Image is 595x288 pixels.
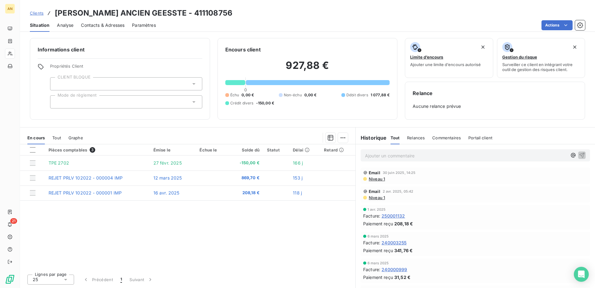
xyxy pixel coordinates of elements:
[267,147,285,152] div: Statut
[27,135,45,140] span: En cours
[284,92,302,98] span: Non-échu
[244,87,247,92] span: 0
[10,218,17,224] span: 21
[55,81,60,87] input: Ajouter une valeur
[57,22,73,28] span: Analyse
[405,38,493,78] button: Limite d’encoursAjouter une limite d’encours autorisé
[382,266,407,273] span: 240000999
[232,175,259,181] span: 869,70 €
[79,273,117,286] button: Précédent
[225,59,390,78] h2: 927,88 €
[90,147,95,153] span: 3
[293,160,303,166] span: 166 j
[502,55,537,60] span: Gestion du risque
[413,89,577,97] h6: Relance
[81,22,124,28] span: Contacts & Adresses
[225,46,261,53] h6: Encours client
[432,135,461,140] span: Commentaires
[38,46,202,53] h6: Informations client
[363,239,380,246] span: Facture :
[230,100,254,106] span: Crédit divers
[394,220,413,227] span: 208,18 €
[68,135,83,140] span: Graphe
[368,195,385,200] span: Niveau 1
[368,176,385,181] span: Niveau 1
[369,189,380,194] span: Email
[30,22,49,28] span: Situation
[391,135,400,140] span: Tout
[369,170,380,175] span: Email
[346,92,368,98] span: Débit divers
[232,190,259,196] span: 208,18 €
[541,20,573,30] button: Actions
[383,171,416,175] span: 30 juin 2025, 14:25
[30,11,44,16] span: Clients
[153,147,192,152] div: Émise le
[293,190,302,195] span: 118 j
[117,273,126,286] button: 1
[356,134,387,142] h6: Historique
[407,135,425,140] span: Relances
[502,62,580,72] span: Surveiller ce client en intégrant votre outil de gestion des risques client.
[256,100,274,106] span: -150,00 €
[126,273,157,286] button: Suivant
[55,7,232,19] h3: [PERSON_NAME] ANCIEN GEESSTE - 411108756
[293,147,316,152] div: Délai
[368,261,389,265] span: 6 mars 2025
[363,220,393,227] span: Paiement reçu
[30,10,44,16] a: Clients
[468,135,492,140] span: Portail client
[394,247,413,254] span: 341,76 €
[410,55,443,60] span: Limite d’encours
[132,22,156,28] span: Paramètres
[230,92,239,98] span: Échu
[49,175,123,180] span: REJET PRLV 102022 - 000004 IMP
[413,103,577,109] span: Aucune relance prévue
[371,92,390,98] span: 1 077,88 €
[120,276,122,283] span: 1
[49,147,146,153] div: Pièces comptables
[410,62,481,67] span: Ajouter une limite d’encours autorisé
[363,213,380,219] span: Facture :
[497,38,585,78] button: Gestion du risqueSurveiller ce client en intégrant votre outil de gestion des risques client.
[293,175,302,180] span: 153 j
[33,276,38,283] span: 25
[49,160,69,166] span: TPE 2702
[368,208,386,211] span: 1 avr. 2025
[232,160,259,166] span: -150,00 €
[232,147,259,152] div: Solde dû
[382,213,405,219] span: 250001132
[153,160,182,166] span: 27 févr. 2025
[49,190,122,195] span: REJET PRLV 102022 - 000001 IMP
[363,274,393,281] span: Paiement reçu
[394,274,410,281] span: 31,52 €
[368,234,389,238] span: 6 mars 2025
[52,135,61,140] span: Tout
[382,239,406,246] span: 240003255
[5,274,15,284] img: Logo LeanPay
[324,147,352,152] div: Retard
[574,267,589,282] div: Open Intercom Messenger
[55,99,60,105] input: Ajouter une valeur
[153,190,180,195] span: 16 avr. 2025
[199,147,224,152] div: Échue le
[383,190,414,193] span: 2 avr. 2025, 05:42
[304,92,317,98] span: 0,00 €
[153,175,182,180] span: 12 mars 2025
[241,92,254,98] span: 0,00 €
[363,247,393,254] span: Paiement reçu
[5,4,15,14] div: AN
[50,64,202,72] span: Propriétés Client
[363,266,380,273] span: Facture :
